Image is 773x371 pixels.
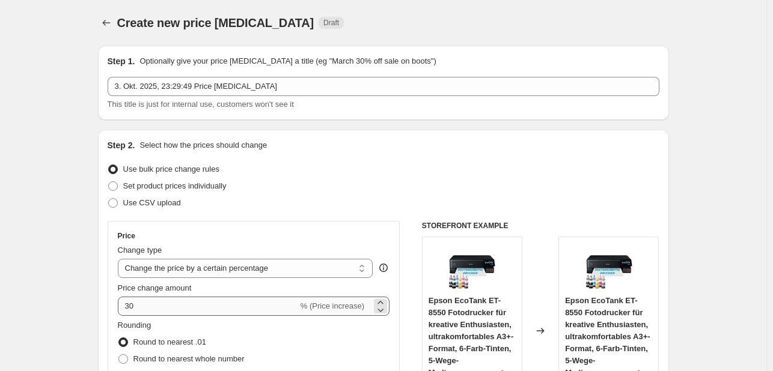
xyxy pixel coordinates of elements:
[133,354,245,363] span: Round to nearest whole number
[118,231,135,241] h3: Price
[123,198,181,207] span: Use CSV upload
[98,14,115,31] button: Price change jobs
[118,297,298,316] input: -15
[108,77,659,96] input: 30% off holiday sale
[377,262,390,274] div: help
[323,18,339,28] span: Draft
[301,301,364,310] span: % (Price increase)
[585,243,633,291] img: 71Uxr_blFEL_80x.jpg
[118,246,162,255] span: Change type
[422,221,659,231] h6: STOREFRONT EXAMPLE
[123,164,219,173] span: Use bulk price change rules
[139,139,267,151] p: Select how the prices should change
[123,181,227,190] span: Set product prices individually
[139,55,436,67] p: Optionally give your price [MEDICAL_DATA] a title (eg "March 30% off sale on boots")
[108,100,294,109] span: This title is just for internal use, customers won't see it
[117,16,314,29] span: Create new price [MEDICAL_DATA]
[108,55,135,67] h2: Step 1.
[118,321,151,330] span: Rounding
[448,243,496,291] img: 71Uxr_blFEL_80x.jpg
[108,139,135,151] h2: Step 2.
[133,337,206,346] span: Round to nearest .01
[118,283,192,292] span: Price change amount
